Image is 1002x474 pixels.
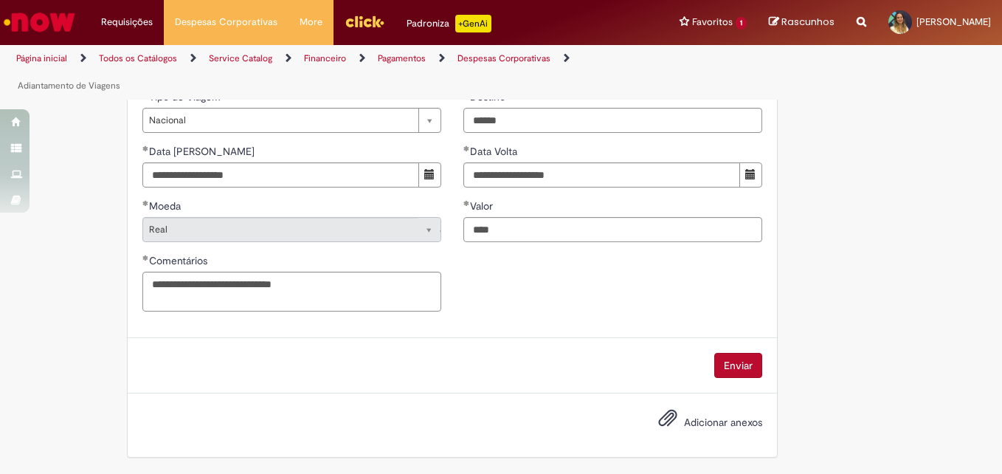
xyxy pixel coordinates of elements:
[149,145,258,158] span: Data [PERSON_NAME]
[101,15,153,30] span: Requisições
[209,52,272,64] a: Service Catalog
[142,199,184,213] label: Somente leitura - Moeda
[175,15,277,30] span: Despesas Corporativas
[149,109,411,132] span: Nacional
[684,416,762,429] span: Adicionar anexos
[142,162,419,188] input: Data Ida 29 September 2025 08:00:00 Monday
[418,162,441,188] button: Mostrar calendário para Data Ida
[736,17,747,30] span: 1
[378,52,426,64] a: Pagamentos
[1,7,77,37] img: ServiceNow
[470,199,496,213] span: Valor
[99,52,177,64] a: Todos os Catálogos
[345,10,384,32] img: click_logo_yellow_360x200.png
[463,145,470,151] span: Obrigatório Preenchido
[149,218,411,241] span: Real
[16,52,67,64] a: Página inicial
[654,405,681,439] button: Adicionar anexos
[149,254,210,267] span: Comentários
[300,15,322,30] span: More
[692,15,733,30] span: Favoritos
[769,16,835,30] a: Rascunhos
[463,217,762,242] input: Valor
[142,255,149,261] span: Obrigatório Preenchido
[18,80,120,92] a: Adiantamento de Viagens
[463,162,740,188] input: Data Volta 09 October 2025 08:00:00 Thursday
[463,108,762,133] input: Destino
[11,45,657,100] ul: Trilhas de página
[407,15,491,32] div: Padroniza
[304,52,346,64] a: Financeiro
[455,15,491,32] p: +GenAi
[142,272,441,312] textarea: Comentários
[781,15,835,29] span: Rascunhos
[142,200,149,206] span: Obrigatório Preenchido
[149,199,184,213] span: Somente leitura - Moeda
[916,16,991,28] span: [PERSON_NAME]
[457,52,550,64] a: Despesas Corporativas
[463,200,470,206] span: Obrigatório Preenchido
[739,162,762,188] button: Mostrar calendário para Data Volta
[142,145,149,151] span: Obrigatório Preenchido
[470,145,520,158] span: Data Volta
[714,353,762,378] button: Enviar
